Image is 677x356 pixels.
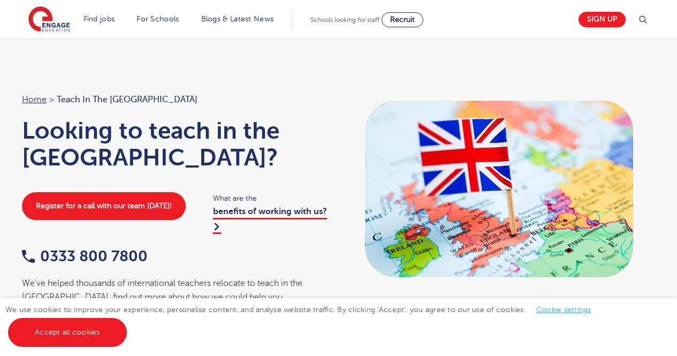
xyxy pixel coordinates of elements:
[8,318,127,347] a: Accept all cookies
[22,95,47,104] a: Home
[22,93,328,107] nav: breadcrumb
[382,12,423,27] a: Recruit
[22,192,186,220] a: Register for a call with our team [DATE]!
[49,95,54,104] span: >
[22,117,328,171] h1: Looking to teach in the [GEOGRAPHIC_DATA]?
[28,6,70,33] img: Engage Education
[213,207,327,233] a: benefits of working with us?
[22,276,328,305] div: We've helped thousands of international teachers relocate to teach in the [GEOGRAPHIC_DATA], find...
[57,93,197,107] span: Teach in the [GEOGRAPHIC_DATA]
[201,15,274,23] a: Blogs & Latest News
[213,192,328,204] span: What are the
[579,12,626,27] a: Sign up
[536,306,591,314] a: Cookie settings
[22,248,148,264] a: 0333 800 7800
[83,15,115,23] a: Find jobs
[390,16,415,24] span: Recruit
[136,15,179,23] a: For Schools
[310,16,379,24] span: Schools looking for staff
[5,306,602,336] span: We use cookies to improve your experience, personalise content, and analyse website traffic. By c...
